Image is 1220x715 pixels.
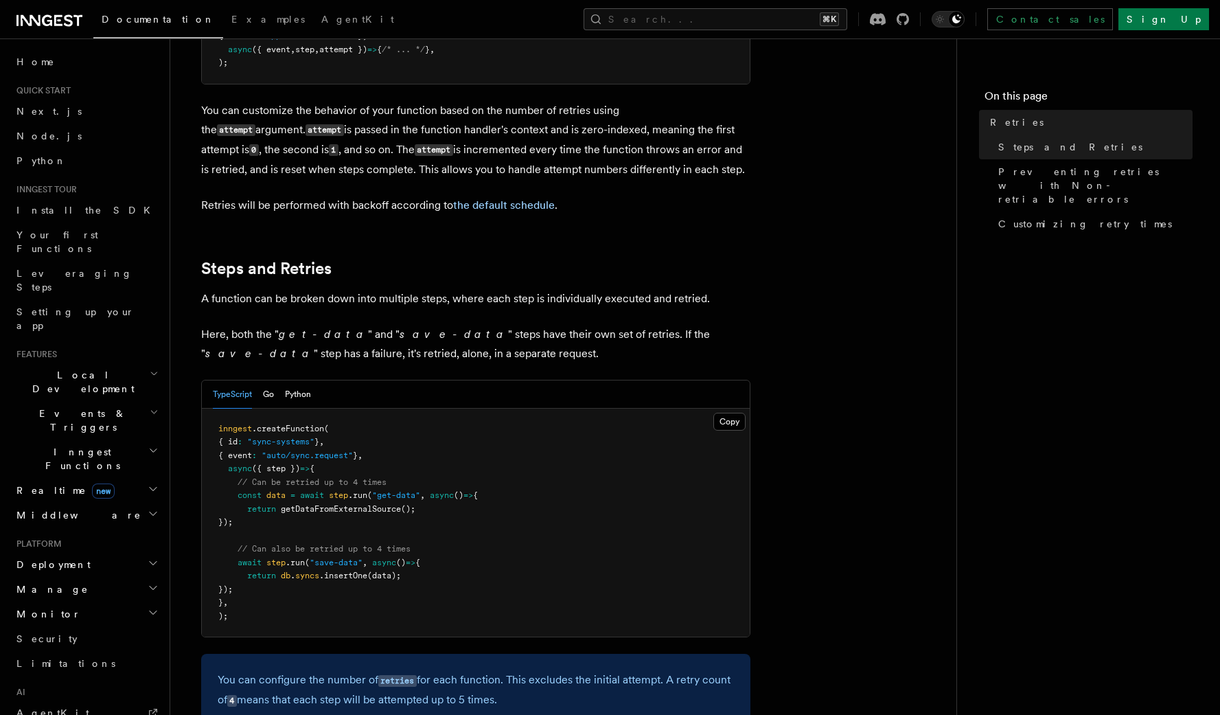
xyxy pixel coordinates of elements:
span: , [420,490,425,500]
span: . [290,571,295,580]
span: => [406,558,415,567]
span: Retries [990,115,1044,129]
a: Limitations [11,651,161,676]
span: Platform [11,538,62,549]
span: }); [218,585,233,594]
span: AI [11,687,25,698]
em: get-data [279,328,368,341]
span: step [266,558,286,567]
code: attempt [415,144,453,156]
span: { id [218,437,238,446]
span: } [218,598,223,607]
a: Setting up your app [11,299,161,338]
button: Toggle dark mode [932,11,965,27]
a: retries [378,673,417,686]
button: Inngest Functions [11,440,161,478]
em: save-data [205,347,314,360]
span: syncs [295,571,319,580]
a: Install the SDK [11,198,161,223]
span: Events & Triggers [11,407,150,434]
span: Leveraging Steps [16,268,133,293]
a: Steps and Retries [993,135,1193,159]
button: Realtimenew [11,478,161,503]
span: db [281,571,290,580]
a: Your first Functions [11,223,161,261]
button: Local Development [11,363,161,401]
h4: On this page [985,88,1193,110]
span: { [415,558,420,567]
span: => [300,464,310,473]
a: Next.js [11,99,161,124]
span: await [238,558,262,567]
span: { event [218,451,252,460]
span: .run [348,490,367,500]
span: ( [305,558,310,567]
a: Contact sales [987,8,1113,30]
button: Events & Triggers [11,401,161,440]
span: "get-data" [372,490,420,500]
a: Node.js [11,124,161,148]
a: Python [11,148,161,173]
span: }); [218,517,233,527]
span: Customizing retry times [998,217,1172,231]
span: Inngest tour [11,184,77,195]
span: Next.js [16,106,82,117]
span: , [314,45,319,54]
span: Features [11,349,57,360]
code: attempt [306,124,344,136]
span: { [473,490,478,500]
span: Examples [231,14,305,25]
span: async [430,490,454,500]
code: attempt [217,124,255,136]
span: Install the SDK [16,205,159,216]
a: Customizing retry times [993,212,1193,236]
p: Here, both the " " and " " steps have their own set of retries. If the " " step has a failure, it... [201,325,750,363]
span: .insertOne [319,571,367,580]
button: Manage [11,577,161,602]
span: step [295,45,314,54]
kbd: ⌘K [820,12,839,26]
span: Your first Functions [16,229,98,254]
button: Python [285,381,311,409]
span: "auto/sync.request" [262,451,353,460]
span: } [314,437,319,446]
p: A function can be broken down into multiple steps, where each step is individually executed and r... [201,289,750,308]
span: } [353,451,358,460]
span: Deployment [11,558,91,571]
a: Security [11,626,161,651]
p: You can customize the behavior of your function based on the number of retries using the argument... [201,101,750,179]
span: => [463,490,473,500]
span: () [396,558,406,567]
a: Leveraging Steps [11,261,161,299]
p: Retries will be performed with backoff according to . [201,196,750,215]
a: Sign Up [1118,8,1209,30]
span: Preventing retries with Non-retriable errors [998,165,1193,206]
span: await [300,490,324,500]
span: (); [401,504,415,514]
span: Documentation [102,14,215,25]
span: new [92,484,115,499]
a: Documentation [93,4,223,38]
button: Deployment [11,552,161,577]
span: attempt }) [319,45,367,54]
code: 4 [227,695,237,707]
a: Retries [985,110,1193,135]
span: Python [16,155,67,166]
span: { [377,45,382,54]
code: 1 [329,144,338,156]
span: ( [367,490,372,500]
span: Security [16,633,78,644]
span: step [329,490,348,500]
span: ); [218,611,228,621]
span: , [358,451,362,460]
span: ({ step }) [252,464,300,473]
button: Monitor [11,602,161,626]
a: Preventing retries with Non-retriable errors [993,159,1193,212]
span: () [454,490,463,500]
span: { [310,464,314,473]
a: Examples [223,4,313,37]
span: .run [286,558,305,567]
span: ( [324,424,329,433]
span: Local Development [11,368,150,396]
span: return [247,504,276,514]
